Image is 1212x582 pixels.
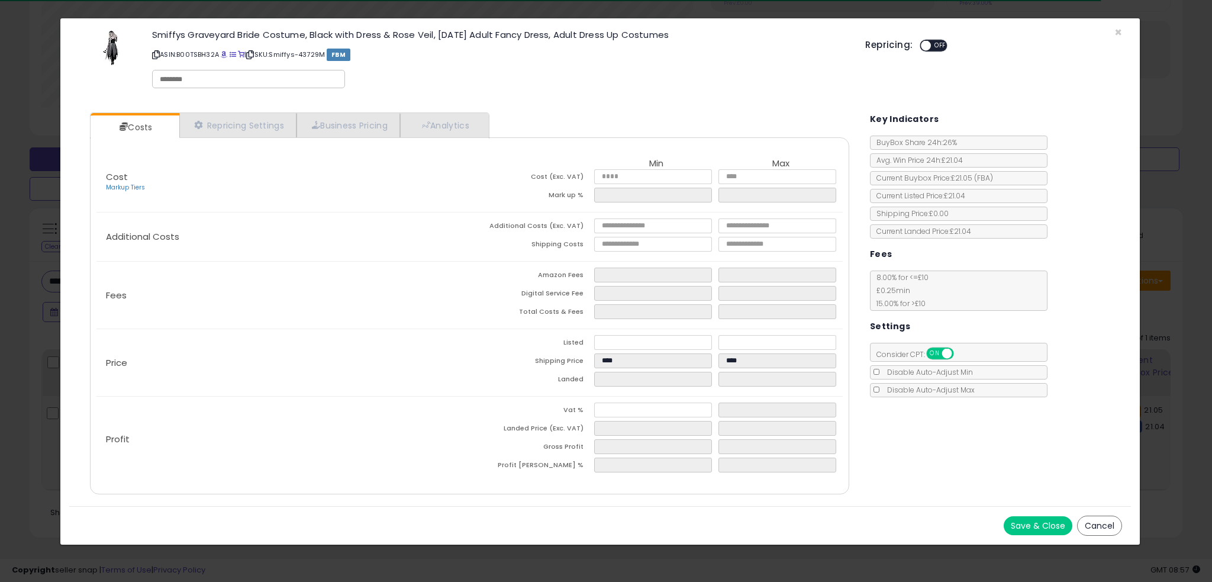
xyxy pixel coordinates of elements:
th: Min [594,159,718,169]
td: Listed [470,335,594,353]
span: 15.00 % for > £10 [871,298,926,308]
span: Consider CPT: [871,349,969,359]
a: BuyBox page [221,50,227,59]
td: Profit [PERSON_NAME] % [470,458,594,476]
span: × [1114,24,1122,41]
span: Disable Auto-Adjust Max [881,385,975,395]
span: £21.05 [951,173,993,183]
p: Fees [96,291,469,300]
th: Max [718,159,843,169]
span: 8.00 % for <= £10 [871,272,929,308]
span: £0.25 min [871,285,910,295]
p: Profit [96,435,469,444]
h5: Key Indicators [870,112,939,127]
td: Mark up % [470,188,594,206]
span: Current Landed Price: £21.04 [871,226,971,236]
td: Vat % [470,403,594,421]
a: All offer listings [230,50,236,59]
span: Current Buybox Price: [871,173,993,183]
span: OFF [931,41,950,51]
span: Current Listed Price: £21.04 [871,191,965,201]
td: Digital Service Fee [470,286,594,304]
a: Business Pricing [296,113,400,137]
td: Gross Profit [470,439,594,458]
span: Avg. Win Price 24h: £21.04 [871,155,963,165]
span: ON [927,349,942,359]
button: Cancel [1077,516,1122,536]
h3: Smiffys Graveyard Bride Costume, Black with Dress & Rose Veil, [DATE] Adult Fancy Dress, Adult Dr... [152,30,847,39]
a: Analytics [400,113,488,137]
span: BuyBox Share 24h: 26% [871,137,957,147]
img: 31hrmuiC+wL._SL60_.jpg [98,30,124,66]
span: Shipping Price: £0.00 [871,208,949,218]
td: Shipping Costs [470,237,594,255]
p: Price [96,358,469,368]
a: Markup Tiers [106,183,145,192]
p: ASIN: B00TSBH32A | SKU: Smiffys-43729M [152,45,847,64]
p: Cost [96,172,469,192]
td: Landed Price (Exc. VAT) [470,421,594,439]
h5: Settings [870,319,910,334]
a: Your listing only [238,50,244,59]
a: Repricing Settings [179,113,296,137]
td: Shipping Price [470,353,594,372]
td: Additional Costs (Exc. VAT) [470,218,594,237]
span: ( FBA ) [974,173,993,183]
h5: Fees [870,247,892,262]
td: Total Costs & Fees [470,304,594,323]
td: Cost (Exc. VAT) [470,169,594,188]
span: FBM [327,49,350,61]
button: Save & Close [1004,516,1072,535]
h5: Repricing: [865,40,913,50]
p: Additional Costs [96,232,469,242]
td: Landed [470,372,594,390]
a: Costs [91,115,178,139]
span: Disable Auto-Adjust Min [881,367,973,377]
td: Amazon Fees [470,268,594,286]
span: OFF [952,349,971,359]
